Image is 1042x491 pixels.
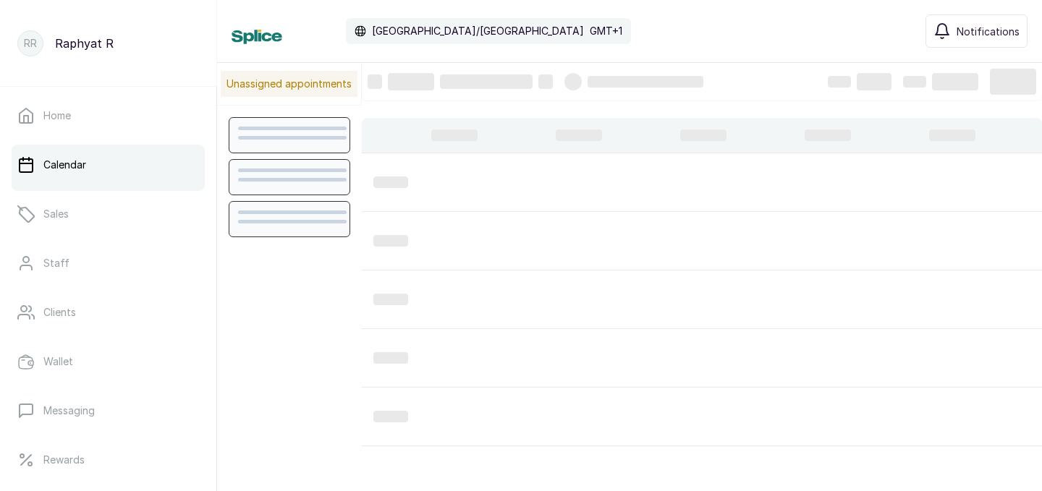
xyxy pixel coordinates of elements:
[24,36,37,51] p: RR
[12,243,205,283] a: Staff
[957,24,1020,39] span: Notifications
[221,71,357,97] p: Unassigned appointments
[43,305,76,320] p: Clients
[43,354,73,369] p: Wallet
[43,158,86,172] p: Calendar
[43,108,71,123] p: Home
[43,256,69,270] p: Staff
[43,453,85,467] p: Rewards
[55,35,114,52] p: Raphyat R
[12,194,205,234] a: Sales
[12,95,205,136] a: Home
[12,390,205,431] a: Messaging
[925,14,1028,48] button: Notifications
[43,404,95,418] p: Messaging
[590,24,622,38] p: GMT+1
[43,207,69,221] p: Sales
[12,292,205,333] a: Clients
[12,440,205,480] a: Rewards
[372,24,584,38] p: [GEOGRAPHIC_DATA]/[GEOGRAPHIC_DATA]
[12,341,205,382] a: Wallet
[12,145,205,185] a: Calendar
